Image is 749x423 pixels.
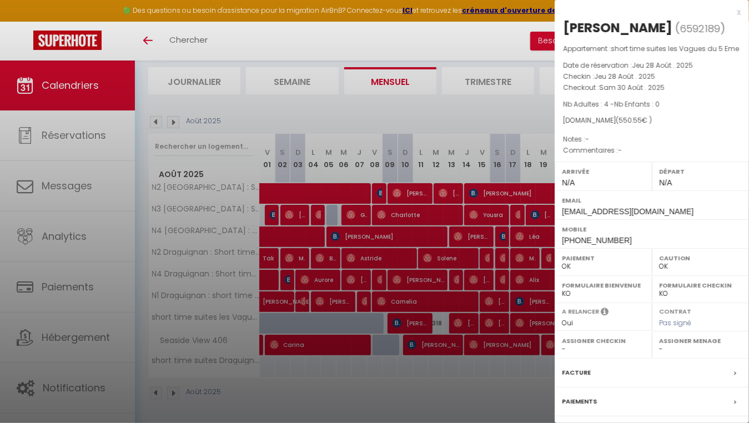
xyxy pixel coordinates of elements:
[562,253,645,264] label: Paiement
[562,166,645,177] label: Arrivée
[563,145,741,156] p: Commentaires :
[599,83,665,92] span: Sam 30 Août . 2025
[562,307,599,316] label: A relancer
[659,253,742,264] label: Caution
[555,6,741,19] div: x
[562,195,742,206] label: Email
[675,21,725,36] span: ( )
[632,61,693,70] span: Jeu 28 Août . 2025
[563,60,741,71] p: Date de réservation :
[563,43,741,54] p: Appartement :
[562,224,742,235] label: Mobile
[563,99,660,109] span: Nb Adultes : 4 -
[611,44,739,53] span: short time suites les Vagues du 5 Eme
[659,307,691,314] label: Contrat
[614,99,660,109] span: Nb Enfants : 0
[659,166,742,177] label: Départ
[562,178,575,187] span: N/A
[616,115,652,125] span: ( € )
[562,335,645,346] label: Assigner Checkin
[562,280,645,291] label: Formulaire Bienvenue
[659,280,742,291] label: Formulaire Checkin
[563,115,741,126] div: [DOMAIN_NAME]
[562,207,693,216] span: [EMAIL_ADDRESS][DOMAIN_NAME]
[585,134,589,144] span: -
[563,71,741,82] p: Checkin :
[562,396,597,407] label: Paiements
[563,82,741,93] p: Checkout :
[563,19,672,37] div: [PERSON_NAME]
[659,318,691,328] span: Pas signé
[659,335,742,346] label: Assigner Menage
[563,134,741,145] p: Notes :
[680,22,720,36] span: 6592189
[594,72,655,81] span: Jeu 28 Août . 2025
[9,4,42,38] button: Ouvrir le widget de chat LiveChat
[618,145,622,155] span: -
[619,115,642,125] span: 550.55
[659,178,672,187] span: N/A
[562,367,591,379] label: Facture
[601,307,609,319] i: Sélectionner OUI si vous souhaiter envoyer les séquences de messages post-checkout
[562,236,632,245] span: [PHONE_NUMBER]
